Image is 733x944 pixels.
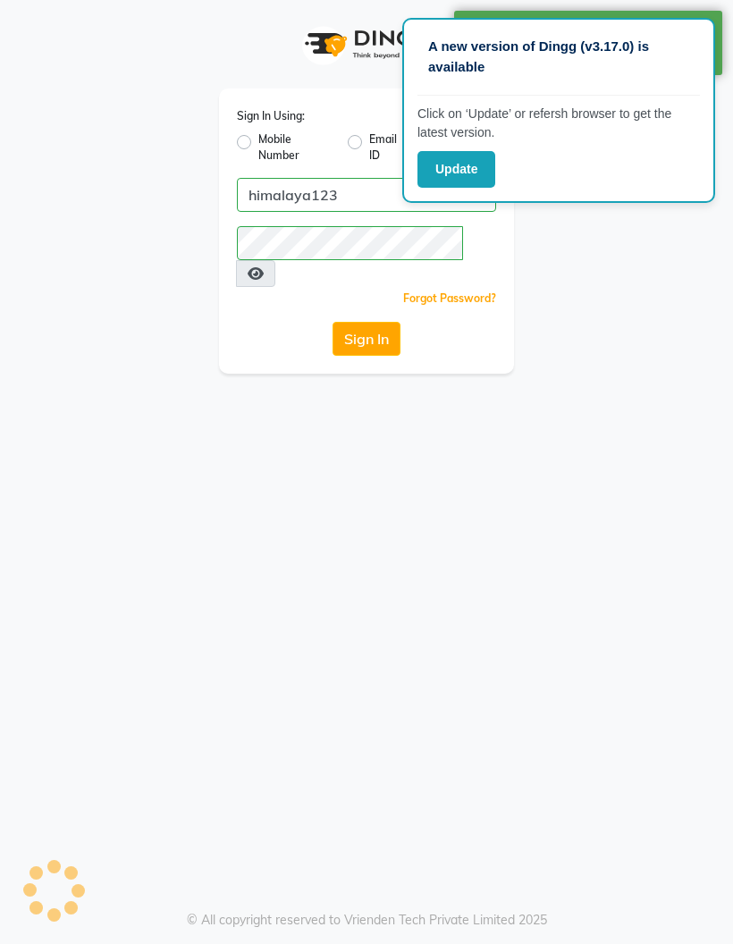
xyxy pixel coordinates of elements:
label: Email ID [369,131,409,164]
label: Mobile Number [258,131,333,164]
img: logo1.svg [295,18,438,71]
a: Forgot Password? [403,291,496,305]
button: Sign In [333,322,400,356]
button: Update [417,151,495,188]
input: Username [237,226,463,260]
p: Click on ‘Update’ or refersh browser to get the latest version. [417,105,700,142]
p: A new version of Dingg (v3.17.0) is available [428,37,689,77]
input: Username [237,178,496,212]
label: Sign In Using: [237,108,305,124]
